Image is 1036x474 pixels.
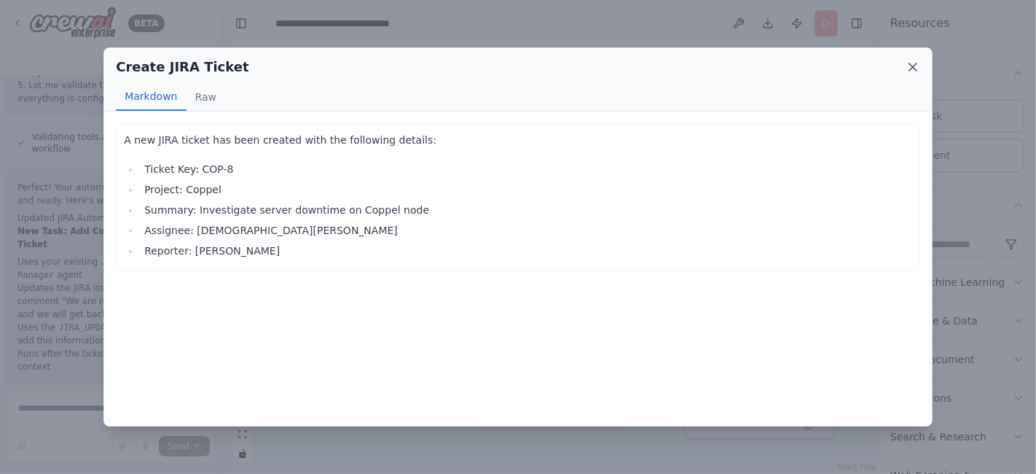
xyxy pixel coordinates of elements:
p: A new JIRA ticket has been created with the following details: [124,131,912,149]
li: Project: Coppel [140,181,912,198]
li: Reporter: [PERSON_NAME] [140,242,912,260]
h2: Create JIRA Ticket [116,57,248,77]
li: Summary: Investigate server downtime on Coppel node [140,201,912,219]
button: Markdown [116,83,186,111]
li: Ticket Key: COP-8 [140,160,912,178]
button: Raw [187,83,225,111]
li: Assignee: [DEMOGRAPHIC_DATA][PERSON_NAME] [140,222,912,239]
